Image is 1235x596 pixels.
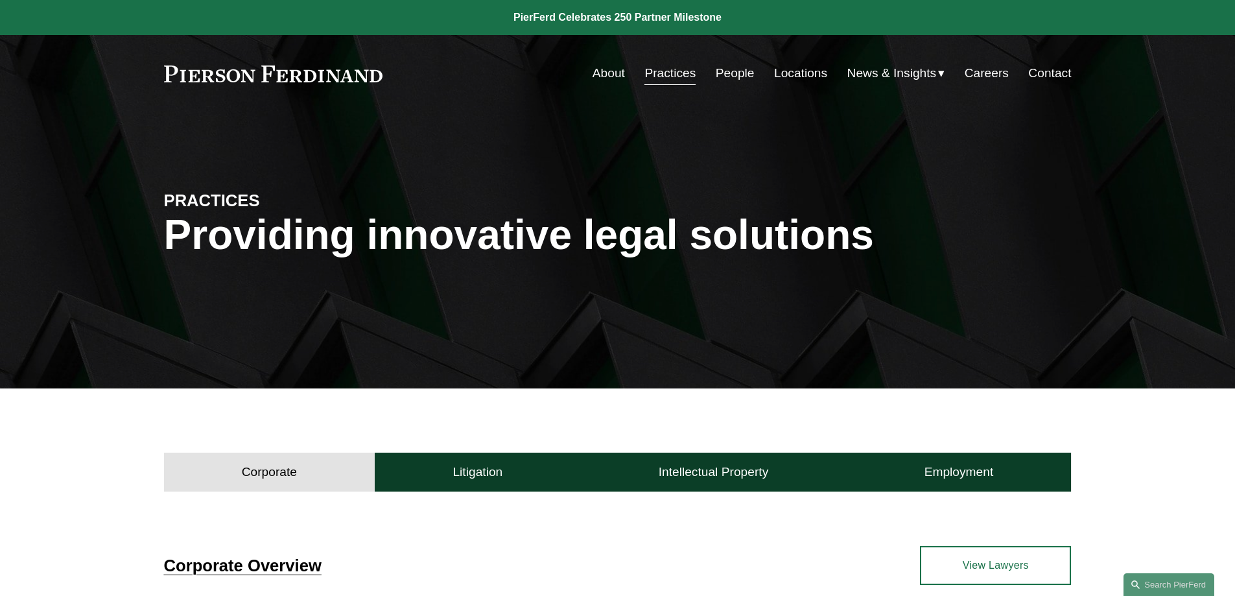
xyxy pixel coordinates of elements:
[164,190,391,211] h4: PRACTICES
[659,464,769,480] h4: Intellectual Property
[644,61,696,86] a: Practices
[924,464,994,480] h4: Employment
[593,61,625,86] a: About
[774,61,827,86] a: Locations
[242,464,297,480] h4: Corporate
[847,62,937,85] span: News & Insights
[716,61,755,86] a: People
[164,211,1072,259] h1: Providing innovative legal solutions
[1123,573,1214,596] a: Search this site
[920,546,1071,585] a: View Lawyers
[965,61,1009,86] a: Careers
[453,464,502,480] h4: Litigation
[1028,61,1071,86] a: Contact
[847,61,945,86] a: folder dropdown
[164,556,322,575] a: Corporate Overview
